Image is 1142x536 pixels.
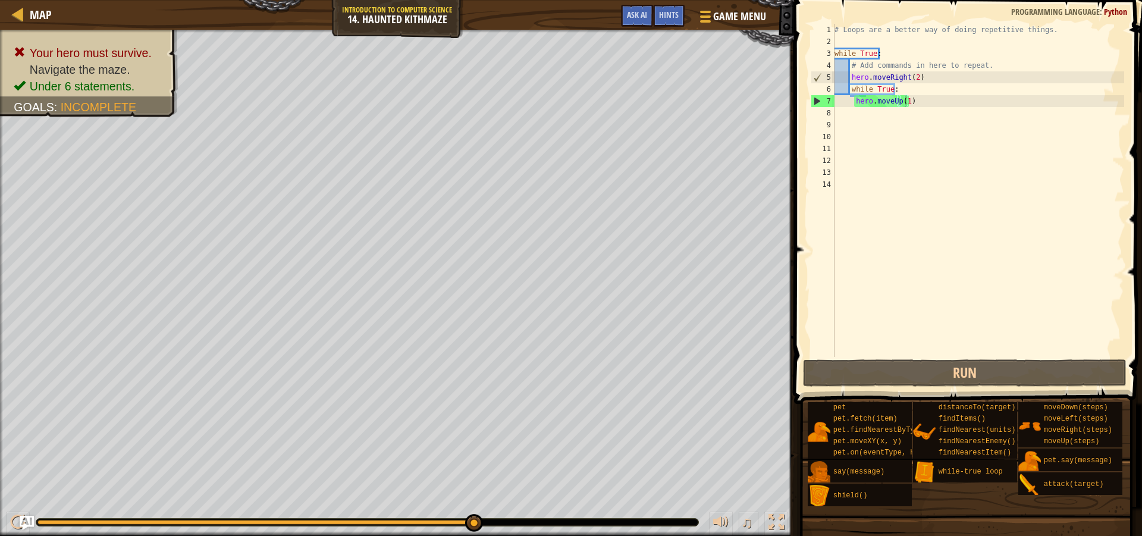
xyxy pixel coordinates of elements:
[811,83,834,95] div: 6
[1044,480,1104,488] span: attack(target)
[1044,426,1112,434] span: moveRight(steps)
[811,131,834,143] div: 10
[833,415,898,423] span: pet.fetch(item)
[61,101,136,114] span: Incomplete
[1104,6,1127,17] span: Python
[913,421,936,443] img: portrait.png
[627,9,647,20] span: Ask AI
[811,107,834,119] div: 8
[1044,415,1108,423] span: moveLeft(steps)
[1044,437,1100,446] span: moveUp(steps)
[811,178,834,190] div: 14
[811,119,834,131] div: 9
[939,468,1003,476] span: while-true loop
[30,46,152,59] span: Your hero must survive.
[833,491,868,500] span: shield()
[811,36,834,48] div: 2
[811,59,834,71] div: 4
[739,512,759,536] button: ♫
[833,468,884,476] span: say(message)
[709,512,733,536] button: Adjust volume
[833,449,945,457] span: pet.on(eventType, handler)
[808,485,830,507] img: portrait.png
[811,24,834,36] div: 1
[939,403,1016,412] span: distanceTo(target)
[30,80,134,93] span: Under 6 statements.
[764,512,788,536] button: Toggle fullscreen
[1100,6,1104,17] span: :
[54,101,61,114] span: :
[939,426,1016,434] span: findNearest(units)
[811,143,834,155] div: 11
[20,516,34,530] button: Ask AI
[24,7,52,23] a: Map
[30,63,130,76] span: Navigate the maze.
[30,7,52,23] span: Map
[741,513,753,531] span: ♫
[659,9,679,20] span: Hints
[939,415,986,423] span: findItems()
[14,78,165,95] li: Under 6 statements.
[811,167,834,178] div: 13
[713,9,766,24] span: Game Menu
[1044,456,1112,465] span: pet.say(message)
[803,359,1127,387] button: Run
[913,461,936,484] img: portrait.png
[811,71,834,83] div: 5
[6,512,30,536] button: Ctrl + P: Play
[1018,474,1041,496] img: portrait.png
[14,101,54,114] span: Goals
[939,437,1016,446] span: findNearestEnemy()
[811,95,834,107] div: 7
[14,45,165,61] li: Your hero must survive.
[1011,6,1100,17] span: Programming language
[939,449,1011,457] span: findNearestItem()
[621,5,653,27] button: Ask AI
[1018,450,1041,472] img: portrait.png
[808,461,830,484] img: portrait.png
[1044,403,1108,412] span: moveDown(steps)
[811,155,834,167] div: 12
[808,421,830,443] img: portrait.png
[14,61,165,78] li: Navigate the maze.
[833,426,949,434] span: pet.findNearestByType(type)
[811,48,834,59] div: 3
[833,437,902,446] span: pet.moveXY(x, y)
[833,403,846,412] span: pet
[1018,415,1041,437] img: portrait.png
[691,5,773,33] button: Game Menu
